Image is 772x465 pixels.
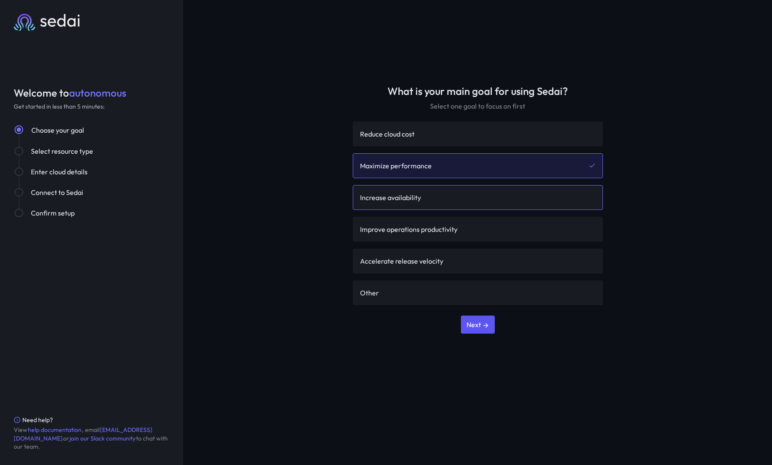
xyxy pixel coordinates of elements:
[31,167,170,177] div: Enter cloud details
[22,416,53,425] div: Need help?
[14,425,152,443] a: [EMAIL_ADDRESS][DOMAIN_NAME]
[353,280,603,305] div: Other
[69,434,136,443] a: join our Slack community
[353,185,603,210] div: Increase availability
[14,426,170,451] div: View , email or to chat with our team.
[14,103,170,111] div: Get started in less than 5 minutes:
[360,256,443,266] div: Accelerate release velocity
[360,161,432,171] div: Maximize performance
[360,129,415,139] div: Reduce cloud cost
[31,187,170,198] div: Connect to Sedai
[31,125,85,136] button: Choose your goal
[430,101,525,111] div: Select one goal to focus on first
[360,288,379,298] div: Other
[353,249,603,274] div: Accelerate release velocity
[31,146,170,156] div: Select resource type
[353,217,603,242] div: Improve operations productivity
[388,85,568,97] div: What is your main goal for using Sedai?
[360,192,421,203] div: Increase availability
[31,208,170,218] div: Confirm setup
[353,153,603,178] div: Maximize performance
[353,122,603,146] div: Reduce cloud cost
[360,224,457,234] div: Improve operations productivity
[27,425,82,434] a: help documentation
[69,86,126,99] span: autonomous
[461,316,495,334] button: Next
[14,87,170,99] div: Welcome to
